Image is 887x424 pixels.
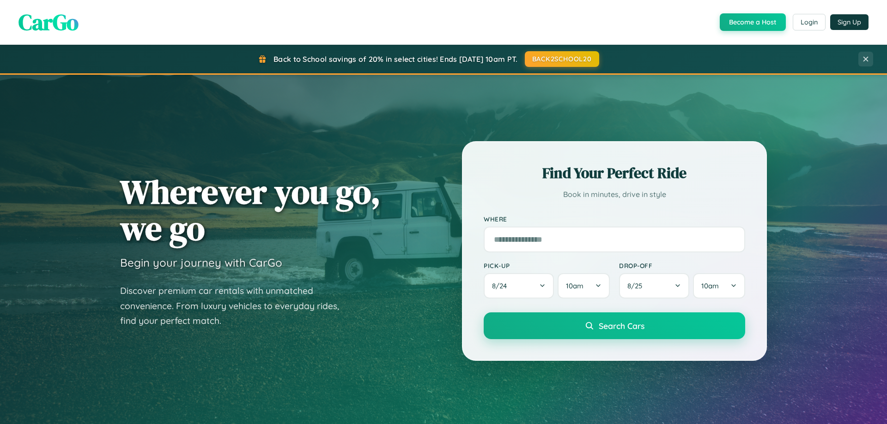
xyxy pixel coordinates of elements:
button: 8/24 [484,273,554,299]
label: Where [484,215,745,223]
h2: Find Your Perfect Ride [484,163,745,183]
h3: Begin your journey with CarGo [120,256,282,269]
button: Login [793,14,826,30]
p: Discover premium car rentals with unmatched convenience. From luxury vehicles to everyday rides, ... [120,283,351,328]
button: Search Cars [484,312,745,339]
button: BACK2SCHOOL20 [525,51,599,67]
button: Become a Host [720,13,786,31]
span: Back to School savings of 20% in select cities! Ends [DATE] 10am PT. [273,54,517,64]
p: Book in minutes, drive in style [484,188,745,201]
button: 10am [693,273,745,299]
button: Sign Up [830,14,869,30]
button: 10am [558,273,610,299]
span: CarGo [18,7,79,37]
span: 8 / 25 [627,281,647,290]
span: 8 / 24 [492,281,511,290]
label: Drop-off [619,262,745,269]
button: 8/25 [619,273,689,299]
span: 10am [566,281,583,290]
span: 10am [701,281,719,290]
span: Search Cars [599,321,644,331]
label: Pick-up [484,262,610,269]
h1: Wherever you go, we go [120,173,381,246]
